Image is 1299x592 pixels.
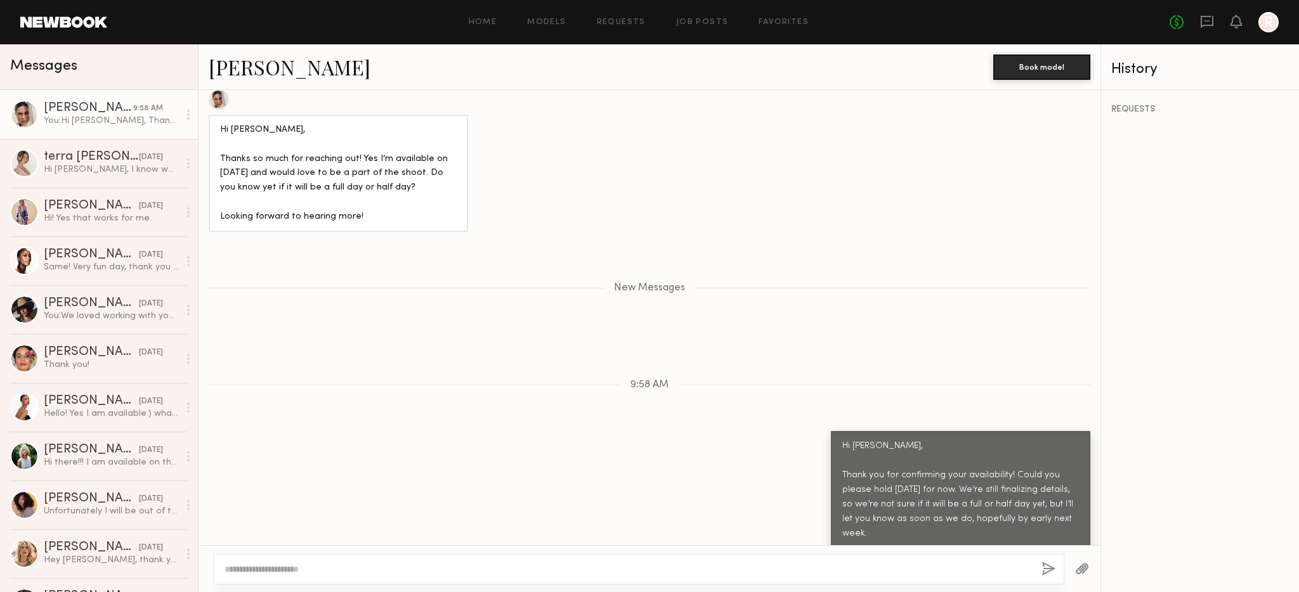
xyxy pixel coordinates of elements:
span: 9:58 AM [630,380,669,390]
div: Hi [PERSON_NAME], I know we have been in discussion over text but I wanted to follow up here so e... [44,164,179,176]
a: Job Posts [676,18,729,27]
div: [PERSON_NAME] [44,541,139,554]
div: Hi [PERSON_NAME], Thanks so much for reaching out! Yes I’m available on [DATE] and would love to ... [220,123,457,225]
div: [DATE] [139,396,163,408]
a: [PERSON_NAME] [209,53,370,80]
a: Home [469,18,497,27]
div: [DATE] [139,444,163,456]
div: [PERSON_NAME] [44,248,139,261]
div: [PERSON_NAME] [44,492,139,505]
div: [DATE] [139,542,163,554]
a: Favorites [759,18,809,27]
div: [PERSON_NAME] [44,346,139,359]
div: History [1111,62,1289,77]
a: R [1258,12,1279,32]
div: Hey [PERSON_NAME], thank you so much for reaching out. Yes, I’m available and would love to work ... [44,554,179,566]
div: [DATE] [139,151,163,164]
div: [DATE] [139,347,163,359]
span: New Messages [614,283,685,293]
div: Hello! Yes I am available:) what is the rate ? [44,408,179,420]
a: Models [527,18,566,27]
div: [PERSON_NAME] [44,200,139,212]
div: [DATE] [139,200,163,212]
div: Hi! Yes that works for me. [44,212,179,224]
div: [PERSON_NAME] [44,297,139,310]
span: Messages [10,59,77,74]
div: REQUESTS [1111,105,1289,114]
div: [DATE] [139,249,163,261]
a: Book model [993,61,1090,72]
div: [PERSON_NAME] [44,444,139,456]
button: Book model [993,55,1090,80]
div: [DATE] [139,298,163,310]
div: Hi there!!! I am available on the [DATE] to shoot. :) [44,456,179,468]
div: Thank you! [44,359,179,371]
div: Same! Very fun day, thank you again [44,261,179,273]
a: Requests [597,18,646,27]
div: 9:58 AM [133,103,163,115]
div: terra [PERSON_NAME] [44,151,139,164]
div: Unfortunately I will be out of town i’m going on a family trip to [GEOGRAPHIC_DATA] then. Otherwi... [44,505,179,517]
div: [DATE] [139,493,163,505]
div: [PERSON_NAME] [44,395,139,408]
div: You: Hi [PERSON_NAME], Thank you for confirming your availability! Could you please hold [DATE] f... [44,115,179,127]
div: You: We loved working with you! xx [44,310,179,322]
div: Hi [PERSON_NAME], Thank you for confirming your availability! Could you please hold [DATE] for no... [842,439,1079,570]
div: [PERSON_NAME] [44,102,133,115]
